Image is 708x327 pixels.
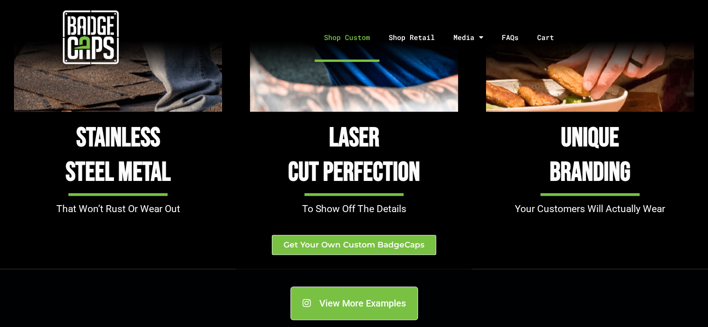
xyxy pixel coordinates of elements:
h3: Laser Cut Perfection [236,121,472,190]
h3: Unique Branding [472,121,708,190]
a: FAQs [492,13,528,62]
span: View More Examples [319,299,406,308]
a: Shop Retail [379,13,444,62]
span: Get Your Own Custom BadgeCaps [283,241,425,249]
a: Media [444,13,492,62]
iframe: Chat Widget [661,282,708,327]
p: That Won’t Rust Or Wear Out [5,203,231,215]
p: To Show Off The Details [241,203,467,215]
a: Get Your Own Custom BadgeCaps [272,235,436,255]
a: Cart [528,13,575,62]
a: Shop Custom [315,13,379,62]
p: Your Customers Will Actually Wear [477,203,703,215]
img: badgecaps white logo with green acccent [63,9,119,65]
a: View More Examples [290,287,418,320]
nav: Menu [182,13,708,62]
